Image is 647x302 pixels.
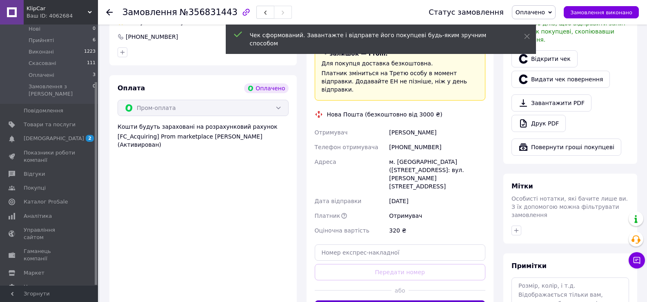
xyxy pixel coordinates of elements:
span: Оплата [118,84,145,92]
div: [PHONE_NUMBER] [387,140,487,154]
span: Повідомлення [24,107,63,114]
span: Показники роботи компанії [24,149,76,164]
span: 3 [93,72,96,79]
div: м. [GEOGRAPHIC_DATA] ([STREET_ADDRESS]: вул. [PERSON_NAME][STREET_ADDRESS] [387,154,487,194]
div: Платник зміниться на Третю особу в момент відправки. Додавайте ЕН не пізніше, ніж у день відправки. [322,69,479,94]
span: Отримувач [315,129,348,136]
span: Замовлення виконано [570,9,632,16]
span: Прийняті [29,37,54,44]
span: У вас є 30 днів, щоб відправити запит на відгук покупцеві, скопіювавши посилання. [511,20,626,43]
span: №356831443 [180,7,238,17]
div: Нова Пошта (безкоштовно від 3000 ₴) [325,110,445,119]
button: Замовлення виконано [564,6,639,18]
span: Каталог ProSale [24,198,68,206]
a: Відкрити чек [511,50,578,67]
span: Замовлення з [PERSON_NAME] [29,83,93,98]
span: Маркет [24,269,44,277]
span: Оплачено [516,9,545,16]
div: [FC_Acquiring] Prom marketplace [PERSON_NAME] (Активирован) [118,132,289,149]
span: 0 [93,25,96,33]
div: Отримувач [387,208,487,223]
div: Кошти будуть зараховані на розрахунковий рахунок [118,123,289,149]
div: 320 ₴ [387,223,487,238]
span: KlipCar [27,5,88,12]
span: Управління сайтом [24,226,76,241]
div: [PERSON_NAME] [387,125,487,140]
span: Відгуки [24,170,45,178]
span: 6 [93,37,96,44]
span: Телефон отримувача [315,144,378,150]
span: Адреса [315,159,336,165]
button: Чат з покупцем [629,252,645,268]
span: Нові [29,25,40,33]
div: Ваш ID: 4062684 [27,12,98,20]
span: Дата відправки [315,198,362,204]
div: Оплачено [244,83,288,93]
span: Замовлення [122,7,177,17]
span: Товари та послуги [24,121,76,128]
span: Мітки [511,182,533,190]
span: Аналітика [24,213,52,220]
div: Для покупця доставка безкоштовна. [322,59,479,67]
input: Номер експрес-накладної [315,244,486,261]
a: Друк PDF [511,115,566,132]
span: або [391,286,409,295]
span: Покупці [24,184,46,192]
span: Скасовані [29,60,56,67]
a: Завантажити PDF [511,94,591,112]
span: Налаштування [24,283,65,291]
div: Повернутися назад [106,8,113,16]
span: 1223 [84,48,96,56]
span: Особисті нотатки, які бачите лише ви. З їх допомогою можна фільтрувати замовлення [511,195,628,218]
button: Видати чек повернення [511,71,610,88]
span: 2 [86,135,94,142]
div: Статус замовлення [429,8,504,16]
span: Оплачені [29,72,54,79]
button: Повернути гроші покупцеві [511,139,621,156]
span: Платник [315,213,340,219]
span: Виконані [29,48,54,56]
span: Гаманець компанії [24,248,76,262]
div: [DATE] [387,194,487,208]
span: Оціночна вартість [315,227,369,234]
div: [PHONE_NUMBER] [125,33,179,41]
span: 0 [93,83,96,98]
span: 111 [87,60,96,67]
span: [DEMOGRAPHIC_DATA] [24,135,84,142]
span: Примітки [511,262,547,270]
div: Чек сформований. Завантажте і відправте його покупцеві будь-яким зручним способом [250,31,504,47]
